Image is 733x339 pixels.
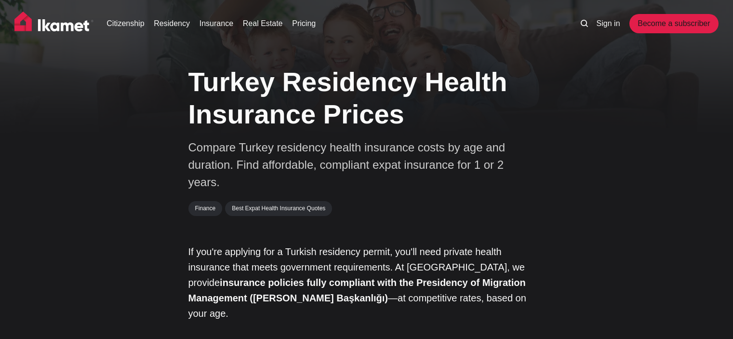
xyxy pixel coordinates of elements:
[107,18,144,29] a: Citizenship
[629,14,718,33] a: Become a subscriber
[597,18,620,29] a: Sign in
[188,277,526,303] strong: insurance policies fully compliant with the Presidency of Migration Management ([PERSON_NAME] Baş...
[188,201,223,216] a: Finance
[188,244,545,321] p: If you're applying for a Turkish residency permit, you'll need private health insurance that meet...
[14,12,93,36] img: Ikamet home
[188,139,526,191] p: Compare Turkey residency health insurance costs by age and duration. Find affordable, compliant e...
[200,18,233,29] a: Insurance
[225,201,332,216] a: Best Expat Health Insurance Quotes
[243,18,283,29] a: Real Estate
[292,18,316,29] a: Pricing
[154,18,190,29] a: Residency
[188,66,545,130] h1: Turkey Residency Health Insurance Prices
